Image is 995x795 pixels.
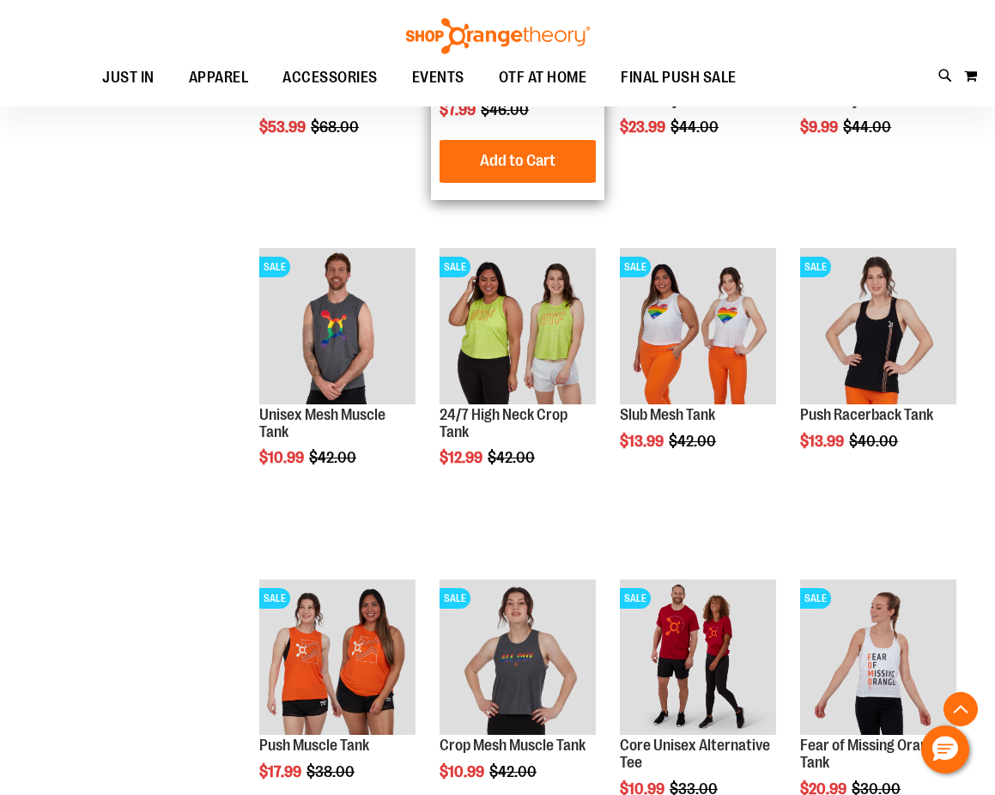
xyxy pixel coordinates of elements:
a: Product image for Fear of Missing Orange TankSALE [800,580,956,738]
span: $42.00 [488,449,537,466]
span: $10.99 [440,763,487,780]
a: Product image for Crop Mesh Muscle TankSALE [440,580,596,738]
span: Add to Cart [480,151,555,170]
span: $42.00 [489,763,539,780]
span: OTF AT HOME [499,58,587,97]
span: $46.00 [481,101,531,118]
a: Core Unisex Alternative Tee [620,737,770,771]
a: EVENTS [395,58,482,98]
img: Product image for Unisex Mesh Muscle Tank [259,248,416,404]
span: $53.99 [259,118,308,136]
span: $44.00 [670,118,721,136]
a: Unisex Short Sleeve Recovery Tee [620,75,746,109]
span: $23.99 [620,118,668,136]
a: Push Racerback Tank [800,406,933,423]
span: SALE [259,588,290,609]
a: Product image for 24/7 High Neck Crop TankSALE [440,248,596,407]
a: JUST IN [85,58,172,98]
span: $9.99 [800,118,840,136]
img: Product image for Slub Mesh Tank [620,248,776,404]
img: Product image for Core Unisex Alternative Tee [620,580,776,736]
span: SALE [620,257,651,277]
a: Fear of Missing Orange Tank [800,737,943,771]
button: Back To Top [943,692,978,726]
a: ACCESSORIES [265,58,395,98]
span: $68.00 [311,118,361,136]
span: $13.99 [800,433,846,450]
a: Product image for Push Muscle TankSALE [259,580,416,738]
a: 24/7 High Neck Crop Tank [440,406,567,440]
span: $10.99 [259,449,306,466]
div: product [792,240,965,493]
span: FINAL PUSH SALE [621,58,737,97]
a: Product image for Core Unisex Alternative TeeSALE [620,580,776,738]
a: Product image for Slub Mesh TankSALE [620,248,776,407]
span: $38.00 [306,763,357,780]
span: $13.99 [620,433,666,450]
a: FINAL PUSH SALE [604,58,754,98]
span: $42.00 [669,433,719,450]
div: product [251,240,424,510]
a: lululemon Align™ Racerback Tank [259,75,361,109]
a: Product image for Unisex Mesh Muscle TankSALE [259,248,416,407]
button: Add to Cart [423,140,612,183]
span: SALE [800,257,831,277]
span: SALE [800,588,831,609]
span: $40.00 [849,433,901,450]
div: product [611,240,785,493]
img: Product image for 24/7 High Neck Crop Tank [440,248,596,404]
a: Unisex Mesh Muscle Tank [259,406,385,440]
span: SALE [620,588,651,609]
span: $42.00 [309,449,359,466]
span: APPAREL [189,58,249,97]
span: EVENTS [412,58,464,97]
button: Hello, have a question? Let’s chat. [921,725,969,774]
img: Product image for Fear of Missing Orange Tank [800,580,956,736]
span: SALE [440,257,470,277]
span: $7.99 [440,101,478,118]
img: Product image for Push Muscle Tank [259,580,416,736]
span: JUST IN [102,58,155,97]
a: APPAREL [172,58,266,97]
a: Unisex Short Sleeve Recovery Tee [800,75,926,109]
div: product [431,240,604,510]
span: SALE [259,257,290,277]
span: ACCESSORIES [282,58,378,97]
span: $44.00 [843,118,894,136]
span: SALE [440,588,470,609]
a: Push Muscle Tank [259,737,369,754]
span: $12.99 [440,449,485,466]
img: Shop Orangetheory [403,18,592,54]
span: $17.99 [259,763,304,780]
a: Slub Mesh Tank [620,406,715,423]
img: Product image for Push Racerback Tank [800,248,956,404]
img: Product image for Crop Mesh Muscle Tank [440,580,596,736]
a: Product image for Push Racerback TankSALE [800,248,956,407]
a: Crop Mesh Muscle Tank [440,737,585,754]
a: OTF AT HOME [482,58,604,98]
